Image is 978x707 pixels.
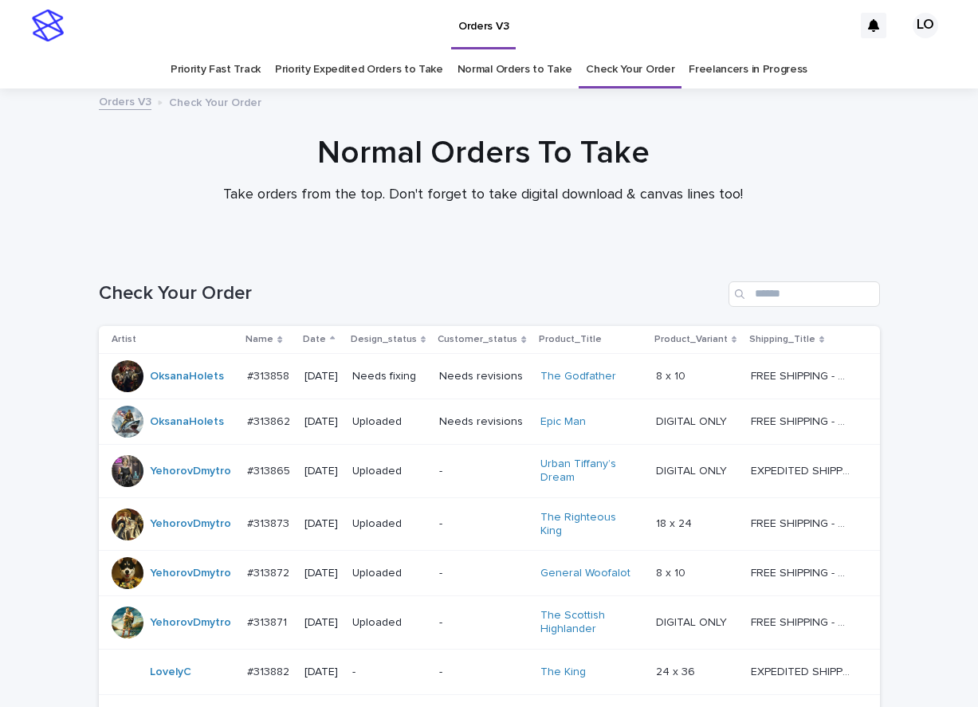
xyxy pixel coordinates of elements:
[92,134,874,172] h1: Normal Orders To Take
[150,567,231,580] a: YehorovDmytro
[656,412,730,429] p: DIGITAL ONLY
[352,370,426,383] p: Needs fixing
[247,662,293,679] p: #313882
[352,517,426,531] p: Uploaded
[304,415,340,429] p: [DATE]
[99,649,880,694] tr: LovelyC #313882#313882 [DATE]--The King 24 x 3624 x 36 EXPEDITED SHIPPING - preview in 1 business...
[751,412,854,429] p: FREE SHIPPING - preview in 1-2 business days, after your approval delivery will take 5-10 b.d.
[352,415,426,429] p: Uploaded
[150,465,231,478] a: YehorovDmytro
[99,92,151,110] a: Orders V3
[351,331,417,348] p: Design_status
[304,666,340,679] p: [DATE]
[352,666,426,679] p: -
[275,51,443,88] a: Priority Expedited Orders to Take
[751,564,854,580] p: FREE SHIPPING - preview in 1-2 business days, after your approval delivery will take 5-10 b.d.
[439,616,528,630] p: -
[150,666,191,679] a: LovelyC
[540,370,616,383] a: The Godfather
[656,367,689,383] p: 8 x 10
[304,465,340,478] p: [DATE]
[751,514,854,531] p: FREE SHIPPING - preview in 1-2 business days, after your approval delivery will take 5-10 b.d.
[654,331,728,348] p: Product_Variant
[751,613,854,630] p: FREE SHIPPING - preview in 1-2 business days, after your approval delivery will take 5-10 b.d.
[656,662,698,679] p: 24 x 36
[304,616,340,630] p: [DATE]
[539,331,602,348] p: Product_Title
[247,367,293,383] p: #313858
[656,564,689,580] p: 8 x 10
[439,567,528,580] p: -
[164,187,802,204] p: Take orders from the top. Don't forget to take digital download & canvas lines too!
[438,331,517,348] p: Customer_status
[303,331,326,348] p: Date
[751,462,854,478] p: EXPEDITED SHIPPING - preview in 1 business day; delivery up to 5 business days after your approval.
[247,514,293,531] p: #313873
[99,497,880,551] tr: YehorovDmytro #313873#313873 [DATE]Uploaded-The Righteous King 18 x 2418 x 24 FREE SHIPPING - pre...
[540,567,630,580] a: General Woofalot
[540,415,586,429] a: Epic Man
[458,51,572,88] a: Normal Orders to Take
[540,511,640,538] a: The Righteous King
[540,666,586,679] a: The King
[112,331,136,348] p: Artist
[150,370,224,383] a: OksanaHolets
[656,462,730,478] p: DIGITAL ONLY
[247,564,293,580] p: #313872
[99,551,880,596] tr: YehorovDmytro #313872#313872 [DATE]Uploaded-General Woofalot 8 x 108 x 10 FREE SHIPPING - preview...
[439,465,528,478] p: -
[656,514,695,531] p: 18 x 24
[439,517,528,531] p: -
[540,609,640,636] a: The Scottish Highlander
[439,666,528,679] p: -
[751,662,854,679] p: EXPEDITED SHIPPING - preview in 1 business day; delivery up to 5 business days after your approval.
[99,354,880,399] tr: OksanaHolets #313858#313858 [DATE]Needs fixingNeeds revisionsThe Godfather 8 x 108 x 10 FREE SHIP...
[352,616,426,630] p: Uploaded
[586,51,674,88] a: Check Your Order
[171,51,261,88] a: Priority Fast Track
[304,370,340,383] p: [DATE]
[304,517,340,531] p: [DATE]
[99,282,722,305] h1: Check Your Order
[751,367,854,383] p: FREE SHIPPING - preview in 1-2 business days, after your approval delivery will take 5-10 b.d.
[439,415,528,429] p: Needs revisions
[150,616,231,630] a: YehorovDmytro
[99,596,880,650] tr: YehorovDmytro #313871#313871 [DATE]Uploaded-The Scottish Highlander DIGITAL ONLYDIGITAL ONLY FREE...
[247,613,290,630] p: #313871
[99,445,880,498] tr: YehorovDmytro #313865#313865 [DATE]Uploaded-Urban Tiffany’s Dream DIGITAL ONLYDIGITAL ONLY EXPEDI...
[540,458,640,485] a: Urban Tiffany’s Dream
[352,465,426,478] p: Uploaded
[245,331,273,348] p: Name
[729,281,880,307] input: Search
[656,613,730,630] p: DIGITAL ONLY
[913,13,938,38] div: LO
[749,331,815,348] p: Shipping_Title
[169,92,261,110] p: Check Your Order
[150,415,224,429] a: OksanaHolets
[247,412,293,429] p: #313862
[689,51,807,88] a: Freelancers in Progress
[304,567,340,580] p: [DATE]
[352,567,426,580] p: Uploaded
[439,370,528,383] p: Needs revisions
[32,10,64,41] img: stacker-logo-s-only.png
[150,517,231,531] a: YehorovDmytro
[247,462,293,478] p: #313865
[99,399,880,445] tr: OksanaHolets #313862#313862 [DATE]UploadedNeeds revisionsEpic Man DIGITAL ONLYDIGITAL ONLY FREE S...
